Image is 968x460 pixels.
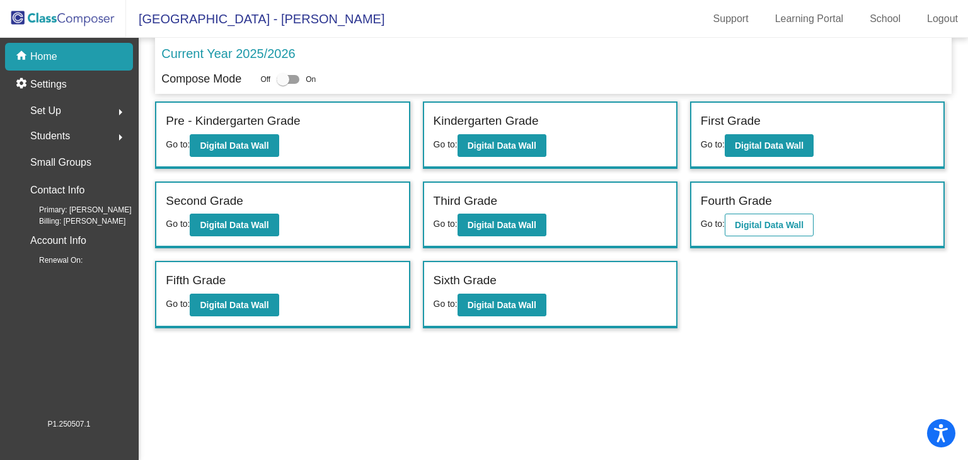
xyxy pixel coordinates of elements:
[468,300,536,310] b: Digital Data Wall
[434,219,458,229] span: Go to:
[19,255,83,266] span: Renewal On:
[434,299,458,309] span: Go to:
[860,9,911,29] a: School
[113,130,128,145] mat-icon: arrow_right
[126,9,384,29] span: [GEOGRAPHIC_DATA] - [PERSON_NAME]
[30,77,67,92] p: Settings
[30,127,70,145] span: Students
[166,192,243,210] label: Second Grade
[166,299,190,309] span: Go to:
[701,112,761,130] label: First Grade
[161,71,241,88] p: Compose Mode
[166,219,190,229] span: Go to:
[166,112,300,130] label: Pre - Kindergarten Grade
[458,134,546,157] button: Digital Data Wall
[434,139,458,149] span: Go to:
[161,44,295,63] p: Current Year 2025/2026
[306,74,316,85] span: On
[458,214,546,236] button: Digital Data Wall
[434,192,497,210] label: Third Grade
[701,219,725,229] span: Go to:
[166,272,226,290] label: Fifth Grade
[735,141,804,151] b: Digital Data Wall
[434,112,539,130] label: Kindergarten Grade
[30,232,86,250] p: Account Info
[260,74,270,85] span: Off
[200,220,268,230] b: Digital Data Wall
[190,134,279,157] button: Digital Data Wall
[30,49,57,64] p: Home
[190,294,279,316] button: Digital Data Wall
[30,154,91,171] p: Small Groups
[701,192,772,210] label: Fourth Grade
[917,9,968,29] a: Logout
[190,214,279,236] button: Digital Data Wall
[458,294,546,316] button: Digital Data Wall
[735,220,804,230] b: Digital Data Wall
[703,9,759,29] a: Support
[200,300,268,310] b: Digital Data Wall
[200,141,268,151] b: Digital Data Wall
[15,49,30,64] mat-icon: home
[15,77,30,92] mat-icon: settings
[434,272,497,290] label: Sixth Grade
[701,139,725,149] span: Go to:
[30,102,61,120] span: Set Up
[19,204,132,216] span: Primary: [PERSON_NAME]
[468,141,536,151] b: Digital Data Wall
[725,134,814,157] button: Digital Data Wall
[725,214,814,236] button: Digital Data Wall
[765,9,854,29] a: Learning Portal
[166,139,190,149] span: Go to:
[30,181,84,199] p: Contact Info
[19,216,125,227] span: Billing: [PERSON_NAME]
[468,220,536,230] b: Digital Data Wall
[113,105,128,120] mat-icon: arrow_right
